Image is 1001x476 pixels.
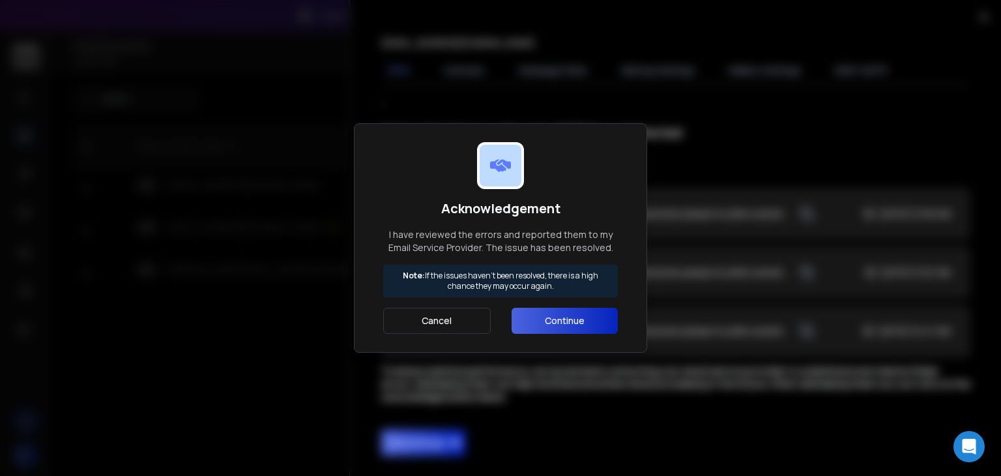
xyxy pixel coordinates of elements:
div: Open Intercom Messenger [953,431,985,462]
div: ; [381,95,970,456]
button: Cancel [383,308,491,334]
button: Continue [512,308,618,334]
strong: Note: [403,270,425,281]
h1: Acknowledgement [383,200,618,218]
p: If the issues haven't been resolved, there is a high chance they may occur again. [389,271,612,291]
p: I have reviewed the errors and reported them to my Email Service Provider. The issue has been res... [383,228,618,254]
